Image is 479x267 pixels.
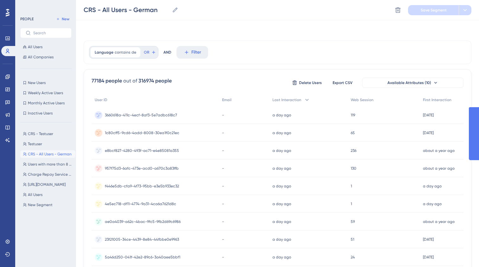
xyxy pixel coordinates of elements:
[20,150,75,158] button: CRS - All Users - German
[222,219,224,224] span: -
[20,171,75,178] button: Charge Repay Service - NPS - Participants
[123,77,137,85] div: out of
[176,46,208,59] button: Filter
[423,113,434,117] time: [DATE]
[351,166,356,171] span: 130
[272,184,291,188] time: a day ago
[28,182,66,187] span: [URL][DOMAIN_NAME]
[272,148,291,153] time: a day ago
[20,191,75,199] button: All Users
[299,80,322,85] span: Delete Users
[423,97,451,102] span: First Interaction
[452,242,471,261] iframe: UserGuiding AI Assistant Launcher
[84,5,169,14] input: Segment Name
[191,49,201,56] span: Filter
[28,55,54,60] span: All Companies
[92,77,122,85] div: 77184 people
[421,8,447,13] span: Save Segment
[423,166,455,171] time: about a year ago
[28,90,63,95] span: Weekly Active Users
[222,166,224,171] span: -
[54,15,72,23] button: New
[105,166,179,171] span: 957f75d3-6afc-473e-acd0-a670c3a83ffb
[95,50,113,55] span: Language
[20,160,75,168] button: Users with more than 8 sessions
[131,50,136,55] span: de
[20,181,75,188] button: [URL][DOMAIN_NAME]
[28,172,73,177] span: Charge Repay Service - NPS - Participants
[272,131,291,135] time: a day ago
[351,113,355,118] span: 119
[222,237,224,242] span: -
[144,50,149,55] span: OR
[20,130,75,138] button: CRS - Testuser
[28,101,65,106] span: Monthly Active Users
[20,53,72,61] button: All Companies
[20,79,72,87] button: New Users
[105,255,180,260] span: 5a46d250-041f-42e2-89c6-3a40aee5bbf1
[28,111,53,116] span: Inactive Users
[105,130,179,135] span: 1c80cff5-9cd6-4add-8008-30ea1f0c21ec
[351,97,374,102] span: Web Session
[20,16,34,22] div: PEOPLE
[327,78,358,88] button: Export CSV
[20,99,72,107] button: Monthly Active Users
[272,166,291,171] time: a day ago
[163,46,171,59] div: AND
[105,201,176,206] span: 4e5ec718-df11-4774-9a31-4ca6a7621d8c
[20,201,75,209] button: New Segment
[333,80,353,85] span: Export CSV
[351,148,356,153] span: 236
[20,43,72,51] button: All Users
[272,255,291,259] time: a day ago
[423,237,434,242] time: [DATE]
[222,97,232,102] span: Email
[28,80,46,85] span: New Users
[28,44,42,49] span: All Users
[351,201,352,206] span: 1
[351,237,354,242] span: 51
[115,50,130,55] span: contains
[222,184,224,189] span: -
[387,80,431,85] span: Available Attributes (10)
[62,16,69,22] span: New
[272,237,291,242] time: a day ago
[272,202,291,206] time: a day ago
[222,255,224,260] span: -
[423,184,442,188] time: a day ago
[20,109,72,117] button: Inactive Users
[28,141,42,147] span: Testuser
[222,130,224,135] span: -
[272,219,291,224] time: a day ago
[222,201,224,206] span: -
[423,202,442,206] time: a day ago
[95,97,107,102] span: User ID
[105,113,177,118] span: 3660618a-411c-4ecf-8af3-5e7adbc618c7
[423,148,455,153] time: about a year ago
[222,148,224,153] span: -
[222,113,224,118] span: -
[351,130,355,135] span: 65
[351,255,355,260] span: 24
[105,148,179,153] span: e8bcf827-4280-493f-ac71-e4e85081a355
[143,47,157,57] button: OR
[33,31,66,35] input: Search
[272,97,301,102] span: Last Interaction
[20,89,72,97] button: Weekly Active Users
[362,78,463,88] button: Available Attributes (10)
[105,219,181,224] span: ae0a4039-a62c-4bac-9fc5-9fb2d69c6986
[423,131,434,135] time: [DATE]
[105,237,179,242] span: 23f21005-34ce-4439-8e84-44fbbe0e9963
[28,131,53,136] span: CRS - Testuser
[105,184,179,189] span: f446e5db-cfa9-4f73-95bb-e3e5b933ec32
[291,78,323,88] button: Delete Users
[28,152,72,157] span: CRS - All Users - German
[28,202,53,207] span: New Segment
[272,113,291,117] time: a day ago
[351,184,352,189] span: 1
[20,140,75,148] button: Testuser
[28,192,42,197] span: All Users
[408,5,459,15] button: Save Segment
[423,219,455,224] time: about a year ago
[351,219,355,224] span: 59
